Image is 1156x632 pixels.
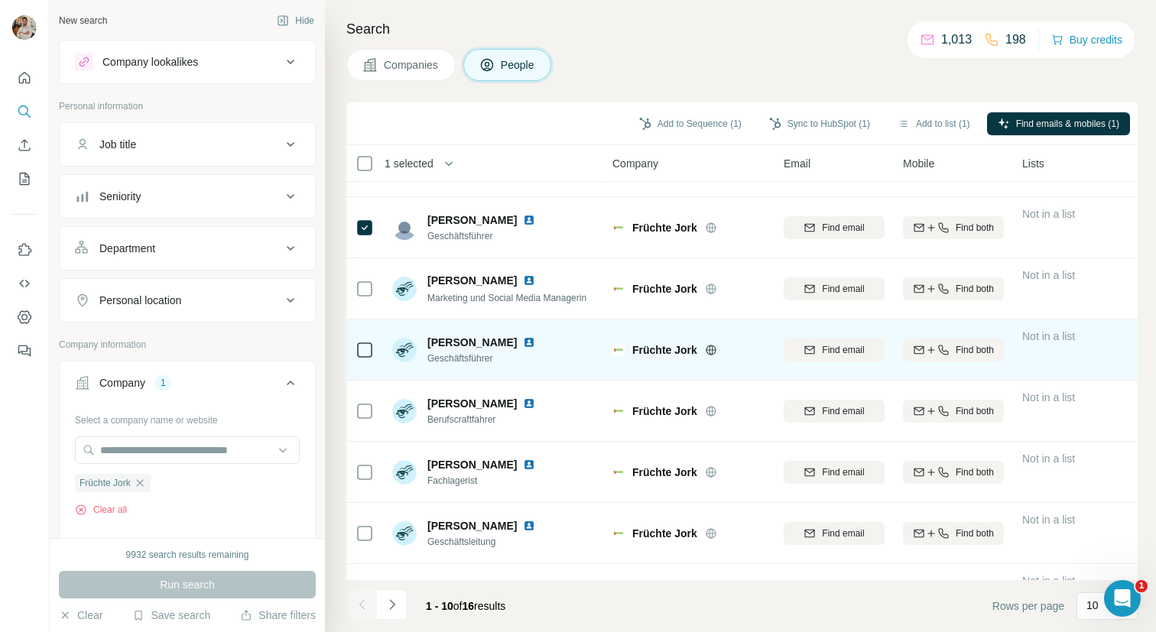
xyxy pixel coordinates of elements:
[427,518,517,533] span: [PERSON_NAME]
[523,336,535,348] img: LinkedIn logo
[59,608,102,623] button: Clear
[784,400,885,423] button: Find email
[80,476,131,490] span: Früchte Jork
[822,465,864,479] span: Find email
[822,221,864,235] span: Find email
[392,216,417,240] img: Avatar
[99,375,145,391] div: Company
[632,220,697,235] span: Früchte Jork
[1086,598,1099,613] p: 10
[612,344,625,356] img: Logo of Früchte Jork
[392,521,417,546] img: Avatar
[523,459,535,471] img: LinkedIn logo
[377,589,408,620] button: Navigate to next page
[903,339,1004,361] button: Find both
[60,44,315,80] button: Company lookalikes
[822,282,864,296] span: Find email
[427,413,541,426] span: Berufscraftfahrer
[60,365,315,407] button: Company1
[12,165,37,193] button: My lists
[427,457,517,472] span: [PERSON_NAME]
[132,608,210,623] button: Save search
[903,461,1004,484] button: Find both
[426,600,505,612] span: results
[1022,391,1075,404] span: Not in a list
[612,527,625,540] img: Logo of Früchte Jork
[75,503,127,517] button: Clear all
[903,522,1004,545] button: Find both
[392,460,417,485] img: Avatar
[427,579,517,594] span: [PERSON_NAME]
[612,222,625,234] img: Logo of Früchte Jork
[1022,514,1075,526] span: Not in a list
[632,526,697,541] span: Früchte Jork
[1005,31,1026,49] p: 198
[612,156,658,171] span: Company
[903,216,1004,239] button: Find both
[992,598,1064,614] span: Rows per page
[887,112,981,135] button: Add to list (1)
[784,277,885,300] button: Find email
[12,98,37,125] button: Search
[1022,156,1044,171] span: Lists
[99,189,141,204] div: Seniority
[266,9,325,32] button: Hide
[427,212,517,228] span: [PERSON_NAME]
[612,283,625,295] img: Logo of Früchte Jork
[426,600,453,612] span: 1 - 10
[523,580,535,592] img: LinkedIn logo
[463,600,475,612] span: 16
[385,156,433,171] span: 1 selected
[903,156,934,171] span: Mobile
[941,31,972,49] p: 1,013
[956,527,994,540] span: Find both
[1016,117,1119,131] span: Find emails & mobiles (1)
[784,461,885,484] button: Find email
[784,156,810,171] span: Email
[453,600,463,612] span: of
[99,241,155,256] div: Department
[1022,452,1075,465] span: Not in a list
[903,400,1004,423] button: Find both
[427,273,517,288] span: [PERSON_NAME]
[956,221,994,235] span: Find both
[346,18,1138,40] h4: Search
[784,216,885,239] button: Find email
[154,376,172,390] div: 1
[632,465,697,480] span: Früchte Jork
[956,282,994,296] span: Find both
[392,277,417,301] img: Avatar
[12,131,37,159] button: Enrich CSV
[1022,269,1075,281] span: Not in a list
[102,54,198,70] div: Company lookalikes
[126,548,249,562] div: 9932 search results remaining
[427,352,541,365] span: Geschäftsführer
[60,126,315,163] button: Job title
[427,229,541,243] span: Geschäftsführer
[987,112,1130,135] button: Find emails & mobiles (1)
[99,293,181,308] div: Personal location
[427,293,586,303] span: Marketing und Social Media Managerin
[632,342,697,358] span: Früchte Jork
[59,99,316,113] p: Personal information
[427,335,517,350] span: [PERSON_NAME]
[822,404,864,418] span: Find email
[427,474,541,488] span: Fachlagerist
[758,112,881,135] button: Sync to HubSpot (1)
[632,281,697,297] span: Früchte Jork
[60,282,315,319] button: Personal location
[12,15,37,40] img: Avatar
[392,338,417,362] img: Avatar
[12,337,37,365] button: Feedback
[12,236,37,264] button: Use Surfe on LinkedIn
[1104,580,1141,617] iframe: Intercom live chat
[60,178,315,215] button: Seniority
[1022,575,1075,587] span: Not in a list
[59,14,107,28] div: New search
[1135,580,1148,592] span: 1
[612,405,625,417] img: Logo of Früchte Jork
[12,303,37,331] button: Dashboard
[1051,29,1122,50] button: Buy credits
[956,465,994,479] span: Find both
[784,339,885,361] button: Find email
